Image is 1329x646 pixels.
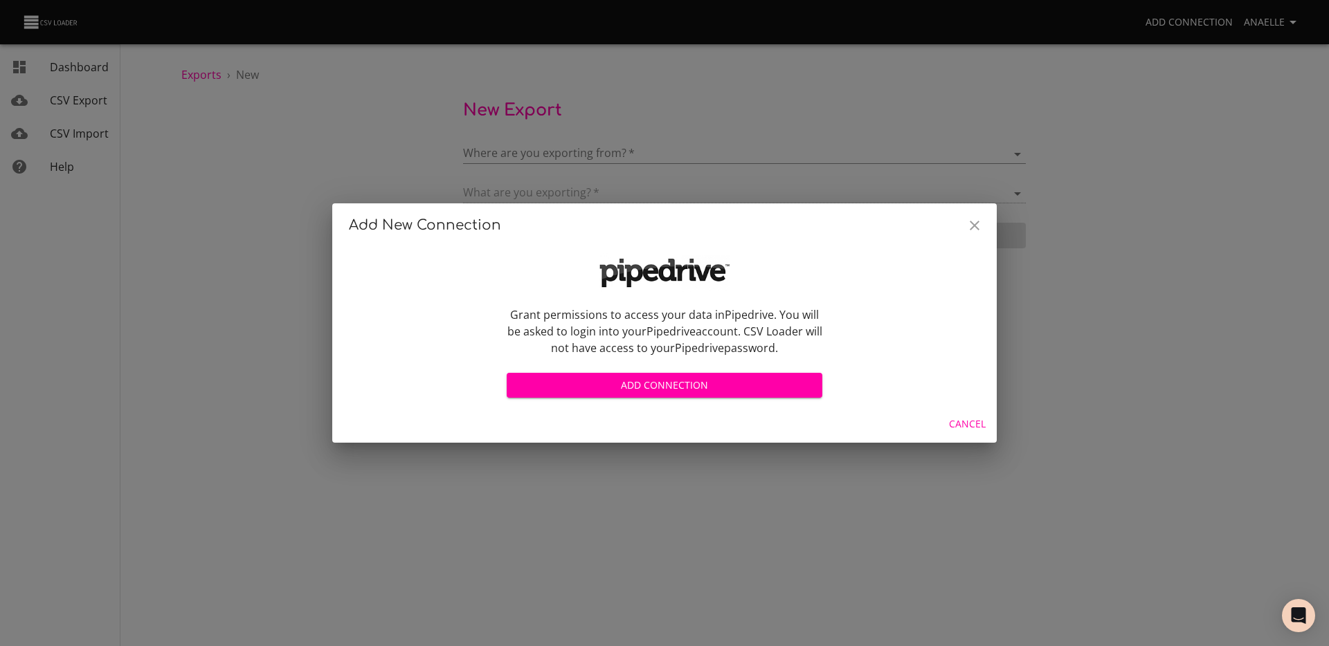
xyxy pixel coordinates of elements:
[518,377,811,394] span: Add Connection
[507,373,822,398] button: Add Connection
[507,306,822,356] p: Grant permissions to access your data in Pipedrive . You will be asked to login into your Pipedri...
[958,209,991,242] button: Close
[595,253,734,292] img: logo-x4-39b9a7149d7ad8aeb68e2e7287ff7c88.png
[349,214,980,237] h2: Add New Connection
[943,412,991,437] button: Cancel
[1282,599,1315,632] div: Open Intercom Messenger
[949,416,986,433] span: Cancel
